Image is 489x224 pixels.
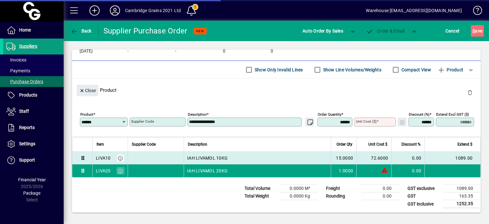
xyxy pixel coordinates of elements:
[6,68,30,73] span: Payments
[3,54,64,65] a: Invoices
[241,192,280,200] td: Total Weight
[19,141,35,146] span: Settings
[468,1,481,22] a: Knowledge Base
[3,22,64,38] a: Home
[400,67,431,73] label: Compact View
[72,78,481,102] div: Product
[187,168,228,174] span: IAH LIVAMOL 20KG
[356,119,377,124] mat-label: Unit Cost ($)
[96,141,104,148] span: Item
[445,26,459,36] span: Cancel
[253,67,303,73] label: Show Only Invalid Lines
[366,5,462,16] div: Warehouse [EMAIL_ADDRESS][DOMAIN_NAME]
[337,141,352,148] span: Order Qty
[19,44,37,49] span: Suppliers
[404,185,443,192] td: GST exclusive
[331,164,356,177] td: 1.0000
[127,49,129,54] span: -
[80,49,93,54] span: [DATE]
[223,49,225,54] span: 0
[443,185,481,192] td: 1089.00
[196,29,204,33] span: NEW
[404,200,443,208] td: GST inclusive
[363,25,408,37] button: Order & Email
[331,152,356,164] td: 15.0000
[401,141,421,148] span: Discount %
[75,87,100,93] app-page-header-button: Close
[69,25,93,37] button: Back
[302,26,343,36] span: Auto Order By Sales
[472,26,482,36] span: ave
[271,49,273,54] span: 0
[19,27,31,33] span: Home
[175,49,176,54] span: -
[443,192,481,200] td: 163.35
[19,125,35,130] span: Reports
[80,112,93,117] mat-label: Product
[409,112,429,117] mat-label: Discount (%)
[280,192,318,200] td: 0.0000 Kg
[280,185,318,192] td: 0.0000 M³
[318,112,341,117] mat-label: Order Quantity
[361,192,399,200] td: 0.00
[3,87,64,103] a: Products
[3,76,64,87] a: Purchase Orders
[6,57,26,62] span: Invoices
[19,109,29,114] span: Staff
[84,5,105,16] button: Add
[3,120,64,136] a: Reports
[105,5,125,16] button: Profile
[131,119,154,124] mat-label: Supplier Code
[77,85,98,96] button: Close
[3,65,64,76] a: Payments
[366,28,405,33] span: Order & Email
[368,141,387,148] span: Unit Cost $
[132,141,156,148] span: Supplier Code
[64,25,99,37] app-page-header-button: Back
[125,5,181,16] div: Cambridge Grains 2021 Ltd
[6,79,43,84] span: Purchase Orders
[457,141,472,148] span: Extend $
[356,152,391,164] td: 72.6000
[3,104,64,119] a: Staff
[103,26,188,36] div: Supplier Purchase Order
[241,185,280,192] td: Total Volume
[322,67,381,73] label: Show Line Volumes/Weights
[3,136,64,152] a: Settings
[444,25,461,37] button: Cancel
[472,28,475,33] span: S
[391,152,424,164] td: 0.00
[404,192,443,200] td: GST
[188,141,207,148] span: Description
[70,28,92,33] span: Back
[462,90,478,95] app-page-header-button: Delete
[436,112,469,117] mat-label: Extend excl GST ($)
[323,192,361,200] td: Rounding
[424,152,480,164] td: 1089.00
[96,168,111,174] div: LIVA20
[471,25,484,37] button: Save
[462,85,478,100] button: Delete
[18,177,46,182] span: Financial Year
[96,155,111,161] div: LIVA10
[19,157,35,163] span: Support
[391,164,424,177] td: 0.00
[323,185,361,192] td: Freight
[443,200,481,208] td: 1252.35
[299,25,346,37] button: Auto Order By Sales
[23,191,40,196] span: Package
[3,152,64,168] a: Support
[187,155,228,161] span: IAH LIVAMOL 10KG
[188,112,207,117] mat-label: Description
[361,185,399,192] td: 0.00
[79,85,96,96] span: Close
[19,92,37,98] span: Products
